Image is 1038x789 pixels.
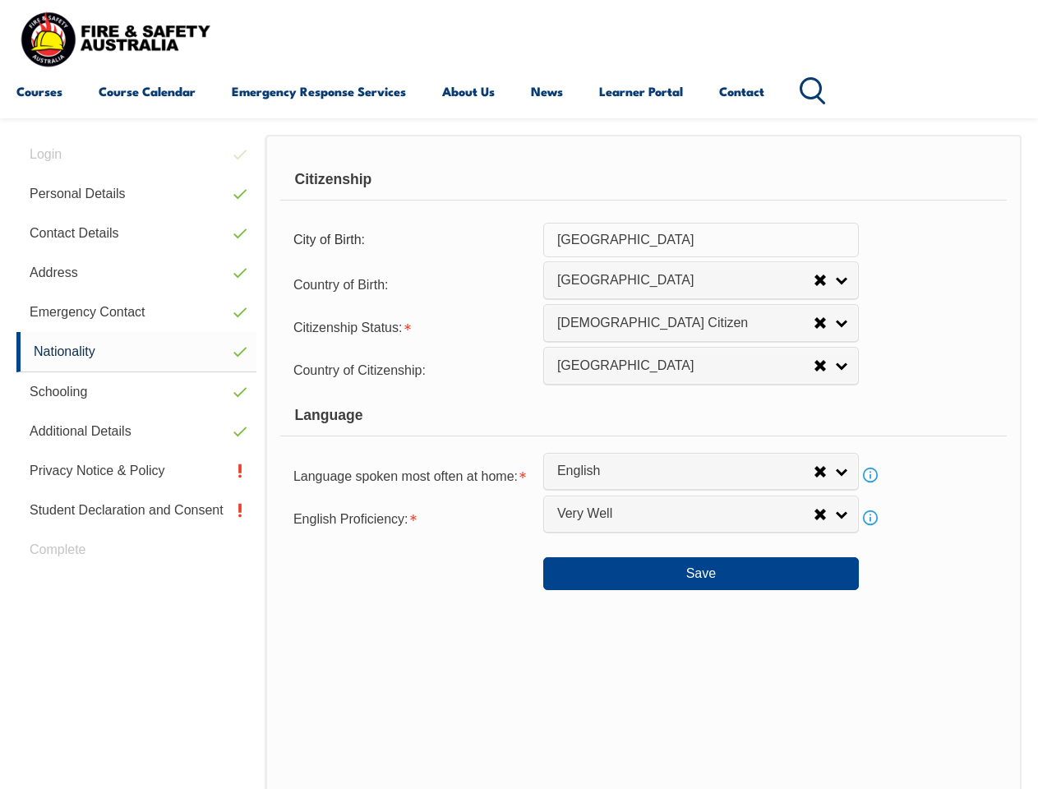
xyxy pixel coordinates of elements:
[99,72,196,111] a: Course Calendar
[280,501,543,534] div: English Proficiency is required.
[16,72,62,111] a: Courses
[293,512,408,526] span: English Proficiency:
[293,321,403,335] span: Citizenship Status:
[557,463,814,480] span: English
[599,72,683,111] a: Learner Portal
[232,72,406,111] a: Emergency Response Services
[280,459,543,491] div: Language spoken most often at home is required.
[16,412,256,451] a: Additional Details
[543,557,859,590] button: Save
[280,224,543,256] div: City of Birth:
[531,72,563,111] a: News
[280,310,543,343] div: Citizenship Status is required.
[859,464,882,487] a: Info
[16,214,256,253] a: Contact Details
[557,315,814,332] span: [DEMOGRAPHIC_DATA] Citizen
[293,278,389,292] span: Country of Birth:
[442,72,495,111] a: About Us
[16,253,256,293] a: Address
[557,505,814,523] span: Very Well
[293,469,518,483] span: Language spoken most often at home:
[859,506,882,529] a: Info
[16,372,256,412] a: Schooling
[16,174,256,214] a: Personal Details
[16,332,256,372] a: Nationality
[280,159,1007,201] div: Citizenship
[557,358,814,375] span: [GEOGRAPHIC_DATA]
[16,451,256,491] a: Privacy Notice & Policy
[280,395,1007,436] div: Language
[293,363,426,377] span: Country of Citizenship:
[16,293,256,332] a: Emergency Contact
[719,72,764,111] a: Contact
[16,491,256,530] a: Student Declaration and Consent
[557,272,814,289] span: [GEOGRAPHIC_DATA]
